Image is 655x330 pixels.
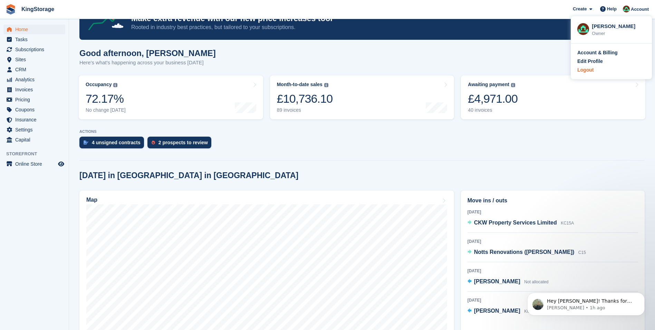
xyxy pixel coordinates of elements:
[577,49,618,56] div: Account & Billing
[3,85,65,94] a: menu
[561,221,574,226] span: KC15A
[79,75,263,119] a: Occupancy 72.17% No change [DATE]
[468,248,586,257] a: Notts Renovations ([PERSON_NAME]) C15
[468,268,638,274] div: [DATE]
[15,85,57,94] span: Invoices
[113,83,117,87] img: icon-info-grey-7440780725fd019a000dd9b08b2336e03edf1995a4989e88bcd33f0948082b44.svg
[79,137,147,152] a: 4 unsigned contracts
[468,277,549,286] a: [PERSON_NAME] Not allocated
[474,278,520,284] span: [PERSON_NAME]
[3,159,65,169] a: menu
[15,135,57,145] span: Capital
[92,140,141,145] div: 4 unsigned contracts
[79,59,216,67] p: Here's what's happening across your business [DATE]
[3,45,65,54] a: menu
[577,49,645,56] a: Account & Billing
[474,249,575,255] span: Notts Renovations ([PERSON_NAME])
[57,160,65,168] a: Preview store
[631,6,649,13] span: Account
[15,105,57,114] span: Coupons
[573,6,587,12] span: Create
[468,107,518,113] div: 40 invoices
[468,307,535,316] a: [PERSON_NAME] KU41
[15,25,57,34] span: Home
[15,55,57,64] span: Sites
[3,55,65,64] a: menu
[19,3,57,15] a: KingStorage
[3,95,65,104] a: menu
[577,58,603,65] div: Edit Profile
[30,20,117,53] span: Hey [PERSON_NAME]! Thanks for getting in touch. Log in to Stora and click "Awaiting payment" on t...
[468,82,509,88] div: Awaiting payment
[86,82,112,88] div: Occupancy
[15,125,57,135] span: Settings
[623,6,630,12] img: John King
[577,58,645,65] a: Edit Profile
[86,107,126,113] div: No change [DATE]
[474,308,520,314] span: [PERSON_NAME]
[86,92,126,106] div: 72.17%
[15,115,57,125] span: Insurance
[277,82,322,88] div: Month-to-date sales
[15,65,57,74] span: CRM
[468,196,638,205] h2: Move ins / outs
[3,25,65,34] a: menu
[578,250,586,255] span: C15
[517,278,655,327] iframe: Intercom notifications message
[15,75,57,84] span: Analytics
[79,129,645,134] p: ACTIONS
[324,83,328,87] img: icon-info-grey-7440780725fd019a000dd9b08b2336e03edf1995a4989e88bcd33f0948082b44.svg
[30,27,119,33] p: Message from Charles, sent 1h ago
[468,92,518,106] div: £4,971.00
[270,75,454,119] a: Month-to-date sales £10,736.10 89 invoices
[15,95,57,104] span: Pricing
[577,66,594,74] div: Logout
[86,197,97,203] h2: Map
[158,140,208,145] div: 2 prospects to review
[3,65,65,74] a: menu
[468,219,574,228] a: CKW Property Services Limited KC15A
[6,150,69,157] span: Storefront
[3,105,65,114] a: menu
[131,24,584,31] p: Rooted in industry best practices, but tailored to your subscriptions.
[15,35,57,44] span: Tasks
[577,23,589,35] img: John King
[277,92,333,106] div: £10,736.10
[277,107,333,113] div: 89 invoices
[511,83,515,87] img: icon-info-grey-7440780725fd019a000dd9b08b2336e03edf1995a4989e88bcd33f0948082b44.svg
[592,22,645,29] div: [PERSON_NAME]
[461,75,645,119] a: Awaiting payment £4,971.00 40 invoices
[147,137,215,152] a: 2 prospects to review
[3,35,65,44] a: menu
[607,6,617,12] span: Help
[6,4,16,15] img: stora-icon-8386f47178a22dfd0bd8f6a31ec36ba5ce8667c1dd55bd0f319d3a0aa187defe.svg
[3,115,65,125] a: menu
[468,209,638,215] div: [DATE]
[15,45,57,54] span: Subscriptions
[84,140,88,145] img: contract_signature_icon-13c848040528278c33f63329250d36e43548de30e8caae1d1a13099fd9432cc5.svg
[79,171,298,180] h2: [DATE] in [GEOGRAPHIC_DATA] in [GEOGRAPHIC_DATA]
[79,48,216,58] h1: Good afternoon, [PERSON_NAME]
[592,30,645,37] div: Owner
[3,135,65,145] a: menu
[3,75,65,84] a: menu
[15,159,57,169] span: Online Store
[152,140,155,145] img: prospect-51fa495bee0391a8d652442698ab0144808aea92771e9ea1ae160a38d050c398.svg
[577,66,645,74] a: Logout
[474,220,557,226] span: CKW Property Services Limited
[468,238,638,245] div: [DATE]
[3,125,65,135] a: menu
[468,297,638,303] div: [DATE]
